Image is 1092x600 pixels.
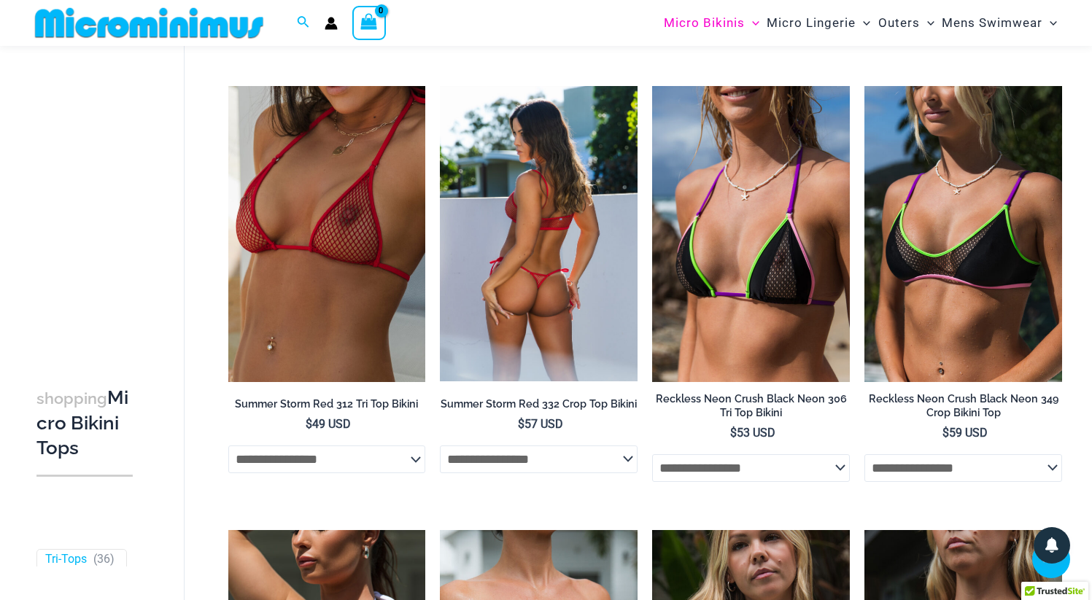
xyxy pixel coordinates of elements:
nav: Site Navigation [658,2,1063,44]
a: Reckless Neon Crush Black Neon 306 Tri Top 01Reckless Neon Crush Black Neon 306 Tri Top 296 Cheek... [652,86,850,382]
img: MM SHOP LOGO FLAT [29,7,269,39]
img: Summer Storm Red 332 Crop Top 449 Thong 03 [440,86,638,382]
a: Reckless Neon Crush Black Neon 306 Tri Top Bikini [652,392,850,425]
span: Mens Swimwear [942,4,1042,42]
h2: Summer Storm Red 312 Tri Top Bikini [228,397,426,411]
img: Reckless Neon Crush Black Neon 349 Crop Top 02 [864,86,1062,382]
bdi: 49 USD [306,417,351,431]
iframe: TrustedSite Certified [36,49,168,340]
img: Summer Storm Red 312 Tri Top 01 [228,86,426,382]
bdi: 53 USD [730,426,775,440]
span: $ [730,426,737,440]
span: Menu Toggle [920,4,934,42]
span: Micro Bikinis [664,4,745,42]
a: Tri-Tops [45,552,87,567]
a: Mens SwimwearMenu ToggleMenu Toggle [938,4,1061,42]
span: 36 [97,552,110,566]
span: Micro Lingerie [767,4,856,42]
a: Summer Storm Red 312 Tri Top Bikini [228,397,426,416]
h2: Reckless Neon Crush Black Neon 306 Tri Top Bikini [652,392,850,419]
span: $ [518,417,524,431]
span: Menu Toggle [745,4,759,42]
span: Outers [878,4,920,42]
a: View Shopping Cart, empty [352,6,386,39]
span: $ [306,417,312,431]
a: OutersMenu ToggleMenu Toggle [875,4,938,42]
a: Micro BikinisMenu ToggleMenu Toggle [660,4,763,42]
a: Summer Storm Red 312 Tri Top 01Summer Storm Red 312 Tri Top 449 Thong 04Summer Storm Red 312 Tri ... [228,86,426,382]
a: Summer Storm Red 332 Crop Top 01Summer Storm Red 332 Crop Top 449 Thong 03Summer Storm Red 332 Cr... [440,86,638,382]
span: Menu Toggle [856,4,870,42]
a: Account icon link [325,17,338,30]
h2: Summer Storm Red 332 Crop Top Bikini [440,397,638,411]
span: shopping [36,389,107,408]
img: Reckless Neon Crush Black Neon 306 Tri Top 01 [652,86,850,382]
h2: Reckless Neon Crush Black Neon 349 Crop Bikini Top [864,392,1062,419]
a: Search icon link [297,14,310,32]
a: Reckless Neon Crush Black Neon 349 Crop Bikini Top [864,392,1062,425]
a: Reckless Neon Crush Black Neon 349 Crop Top 02Reckless Neon Crush Black Neon 349 Crop Top 01Reckl... [864,86,1062,382]
a: Summer Storm Red 332 Crop Top Bikini [440,397,638,416]
span: $ [942,426,949,440]
bdi: 57 USD [518,417,563,431]
span: Menu Toggle [1042,4,1057,42]
bdi: 59 USD [942,426,988,440]
span: ( ) [93,552,115,567]
a: Micro LingerieMenu ToggleMenu Toggle [763,4,874,42]
h3: Micro Bikini Tops [36,386,133,460]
